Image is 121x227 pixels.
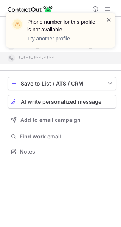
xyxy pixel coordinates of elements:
[20,133,113,140] span: Find work email
[27,35,97,42] p: Try another profile
[8,5,53,14] img: ContactOut v5.3.10
[8,77,116,90] button: save-profile-one-click
[21,99,101,105] span: AI write personalized message
[27,18,97,33] header: Phone number for this profile is not available
[20,117,81,123] span: Add to email campaign
[8,113,116,127] button: Add to email campaign
[8,146,116,157] button: Notes
[20,148,113,155] span: Notes
[8,131,116,142] button: Find work email
[21,81,103,87] div: Save to List / ATS / CRM
[8,95,116,109] button: AI write personalized message
[11,18,23,30] img: warning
